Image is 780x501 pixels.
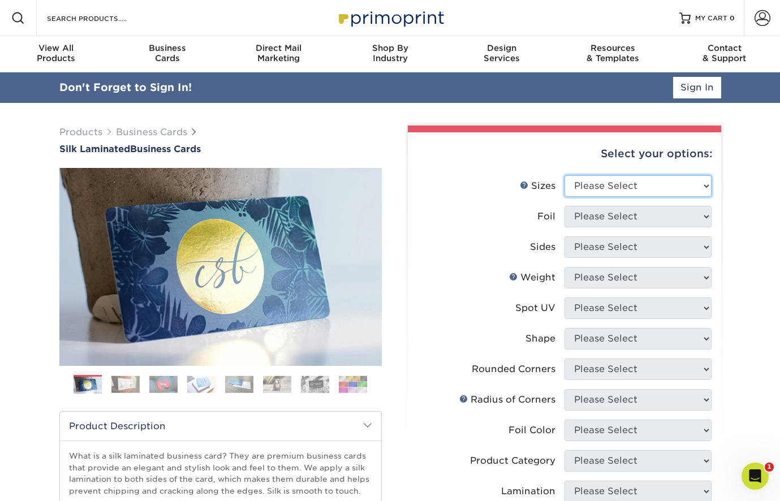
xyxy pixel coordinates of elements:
[557,36,669,72] a: Resources& Templates
[695,14,727,23] span: MY CART
[111,375,140,393] img: Business Cards 02
[59,127,102,137] a: Products
[46,11,156,25] input: SEARCH PRODUCTS.....
[187,375,216,393] img: Business Cards 04
[417,132,712,175] div: Select your options:
[334,6,447,30] img: Primoprint
[74,371,102,399] img: Business Cards 01
[59,144,382,154] a: Silk LaminatedBusiness Cards
[334,43,446,63] div: Industry
[765,463,774,472] span: 1
[673,77,721,98] a: Sign In
[509,271,555,284] div: Weight
[225,375,253,393] img: Business Cards 05
[669,43,780,53] span: Contact
[446,36,557,72] a: DesignServices
[60,412,381,440] h2: Product Description
[334,43,446,53] span: Shop By
[223,43,334,53] span: Direct Mail
[334,36,446,72] a: Shop ByIndustry
[515,301,555,315] div: Spot UV
[472,362,555,376] div: Rounded Corners
[470,454,555,468] div: Product Category
[525,332,555,345] div: Shape
[520,179,555,193] div: Sizes
[742,463,769,490] iframe: Intercom live chat
[59,144,130,154] span: Silk Laminated
[111,43,223,53] span: Business
[263,375,291,393] img: Business Cards 06
[537,210,555,223] div: Foil
[111,36,223,72] a: BusinessCards
[59,106,382,428] img: Silk Laminated 01
[557,43,669,53] span: Resources
[501,485,555,498] div: Lamination
[339,375,367,393] img: Business Cards 08
[459,393,555,407] div: Radius of Corners
[59,144,382,154] h1: Business Cards
[301,375,329,393] img: Business Cards 07
[149,375,178,393] img: Business Cards 03
[223,36,334,72] a: Direct MailMarketing
[530,240,555,254] div: Sides
[730,14,735,22] span: 0
[508,424,555,437] div: Foil Color
[223,43,334,63] div: Marketing
[446,43,557,53] span: Design
[669,36,780,72] a: Contact& Support
[59,80,192,96] div: Don't Forget to Sign In!
[669,43,780,63] div: & Support
[446,43,557,63] div: Services
[116,127,187,137] a: Business Cards
[557,43,669,63] div: & Templates
[111,43,223,63] div: Cards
